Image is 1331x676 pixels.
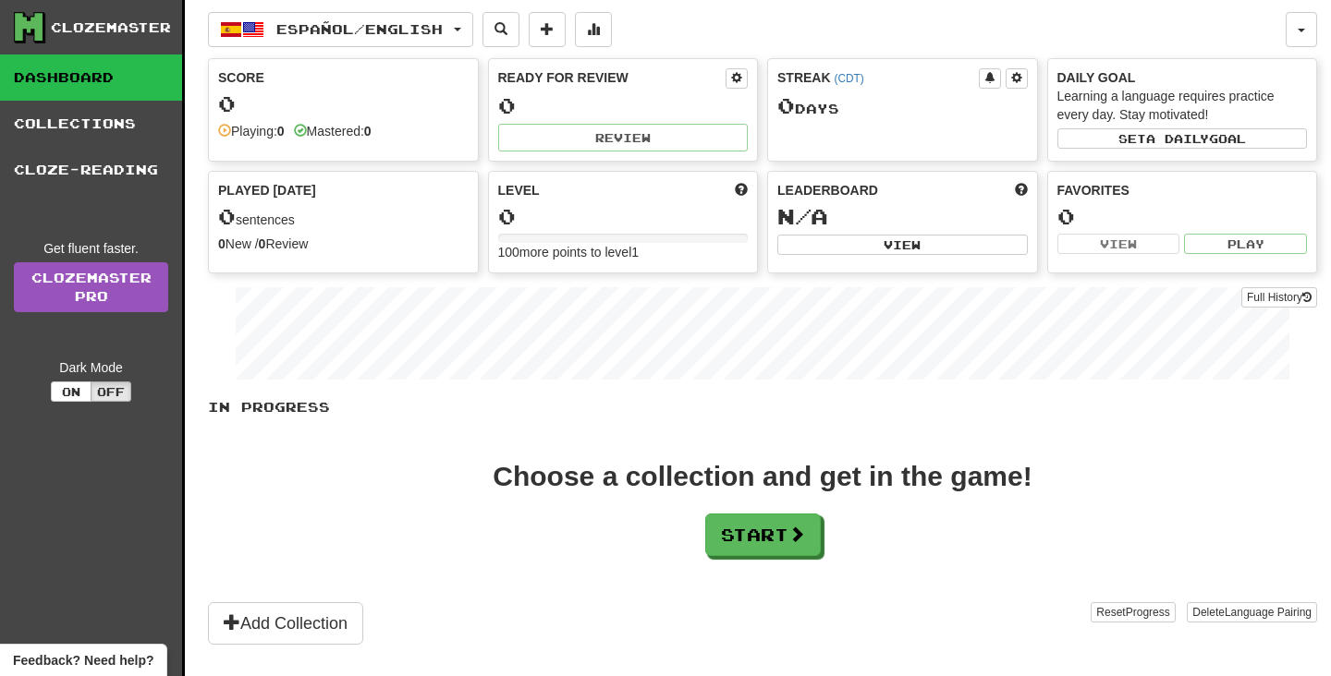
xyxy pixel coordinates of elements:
[529,12,566,47] button: Add sentence to collection
[777,235,1028,255] button: View
[498,94,749,117] div: 0
[1057,128,1308,149] button: Seta dailygoal
[208,12,473,47] button: Español/English
[1057,234,1180,254] button: View
[498,243,749,261] div: 100 more points to level 1
[575,12,612,47] button: More stats
[1241,287,1317,308] button: Full History
[498,68,727,87] div: Ready for Review
[1057,181,1308,199] div: Favorites
[493,463,1032,490] div: Choose a collection and get in the game!
[277,124,285,139] strong: 0
[1015,181,1028,199] span: This week in points, UTC
[482,12,519,47] button: Search sentences
[14,239,168,258] div: Get fluent faster.
[1184,234,1307,254] button: Play
[777,94,1028,118] div: Day s
[208,602,363,645] button: Add Collection
[498,205,749,228] div: 0
[1146,132,1209,145] span: a daily
[218,203,236,229] span: 0
[777,203,828,229] span: N/A
[51,18,171,37] div: Clozemaster
[259,236,266,251] strong: 0
[218,122,285,140] div: Playing:
[14,262,168,312] a: ClozemasterPro
[51,381,92,402] button: On
[1057,205,1308,228] div: 0
[218,68,469,87] div: Score
[1225,606,1312,619] span: Language Pairing
[777,181,878,199] span: Leaderboard
[91,381,131,402] button: Off
[498,181,540,199] span: Level
[1126,606,1170,619] span: Progress
[218,236,226,251] strong: 0
[735,181,748,199] span: Score more points to level up
[777,92,795,118] span: 0
[1057,87,1308,124] div: Learning a language requires practice every day. Stay motivated!
[1057,68,1308,87] div: Daily Goal
[218,92,469,115] div: 0
[834,72,863,85] a: (CDT)
[218,235,469,253] div: New / Review
[208,398,1317,416] p: In Progress
[777,68,979,87] div: Streak
[218,181,316,199] span: Played [DATE]
[1091,602,1175,622] button: ResetProgress
[276,21,443,37] span: Español / English
[13,651,153,670] span: Open feedback widget
[705,513,821,556] button: Start
[294,122,372,140] div: Mastered:
[1187,602,1317,622] button: DeleteLanguage Pairing
[364,124,372,139] strong: 0
[218,205,469,229] div: sentences
[498,124,749,151] button: Review
[14,358,168,377] div: Dark Mode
